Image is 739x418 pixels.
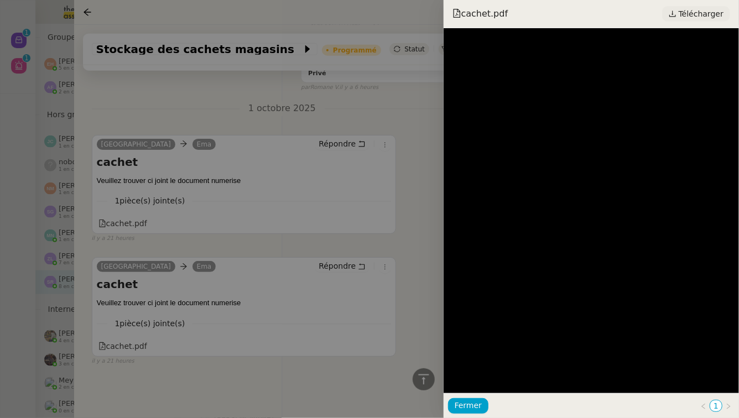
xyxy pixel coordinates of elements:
[722,400,735,412] button: Page suivante
[710,400,722,412] li: 1
[448,398,488,414] button: Fermer
[662,6,730,22] a: Télécharger
[452,8,508,20] span: cachet.pdf
[679,7,724,21] span: Télécharger
[455,399,482,412] span: Fermer
[698,400,710,412] button: Page précédente
[710,400,722,411] a: 1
